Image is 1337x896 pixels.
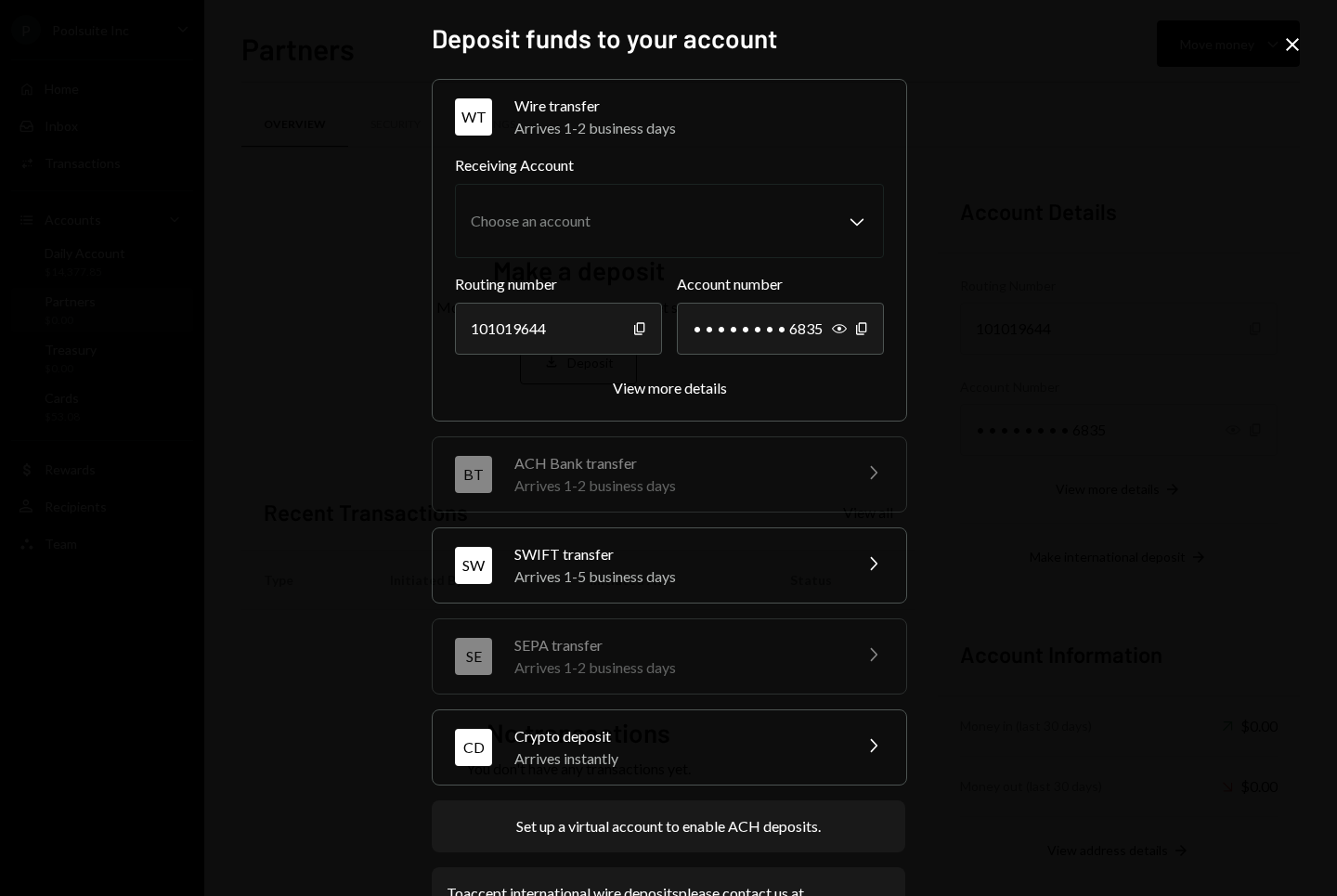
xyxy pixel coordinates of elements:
h2: Deposit funds to your account [432,20,905,57]
button: CDCrypto depositArrives instantly [433,710,906,785]
div: WTWire transferArrives 1-2 business days [455,154,884,398]
div: SWIFT transfer [514,543,839,565]
button: Receiving Account [455,184,884,258]
div: SE [455,638,492,675]
div: SW [455,547,492,584]
div: Wire transfer [514,95,884,117]
div: Set up a virtual account to enable ACH deposits. [516,815,821,838]
div: 101019644 [455,303,662,355]
button: View more details [613,379,727,398]
div: View more details [613,379,727,396]
div: CD [455,729,492,766]
div: SEPA transfer [514,634,839,656]
div: Arrives 1-2 business days [514,474,839,497]
label: Account number [677,273,884,295]
div: Arrives 1-2 business days [514,117,884,139]
div: WT [455,98,492,136]
div: • • • • • • • • 6835 [677,303,884,355]
div: Arrives instantly [514,747,839,770]
label: Routing number [455,273,662,295]
button: SESEPA transferArrives 1-2 business days [433,619,906,694]
button: BTACH Bank transferArrives 1-2 business days [433,437,906,512]
div: ACH Bank transfer [514,452,839,474]
label: Receiving Account [455,154,884,176]
button: SWSWIFT transferArrives 1-5 business days [433,528,906,603]
div: Arrives 1-5 business days [514,565,839,588]
button: WTWire transferArrives 1-2 business days [433,80,906,154]
div: Arrives 1-2 business days [514,656,839,679]
div: Crypto deposit [514,725,839,747]
div: BT [455,456,492,493]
